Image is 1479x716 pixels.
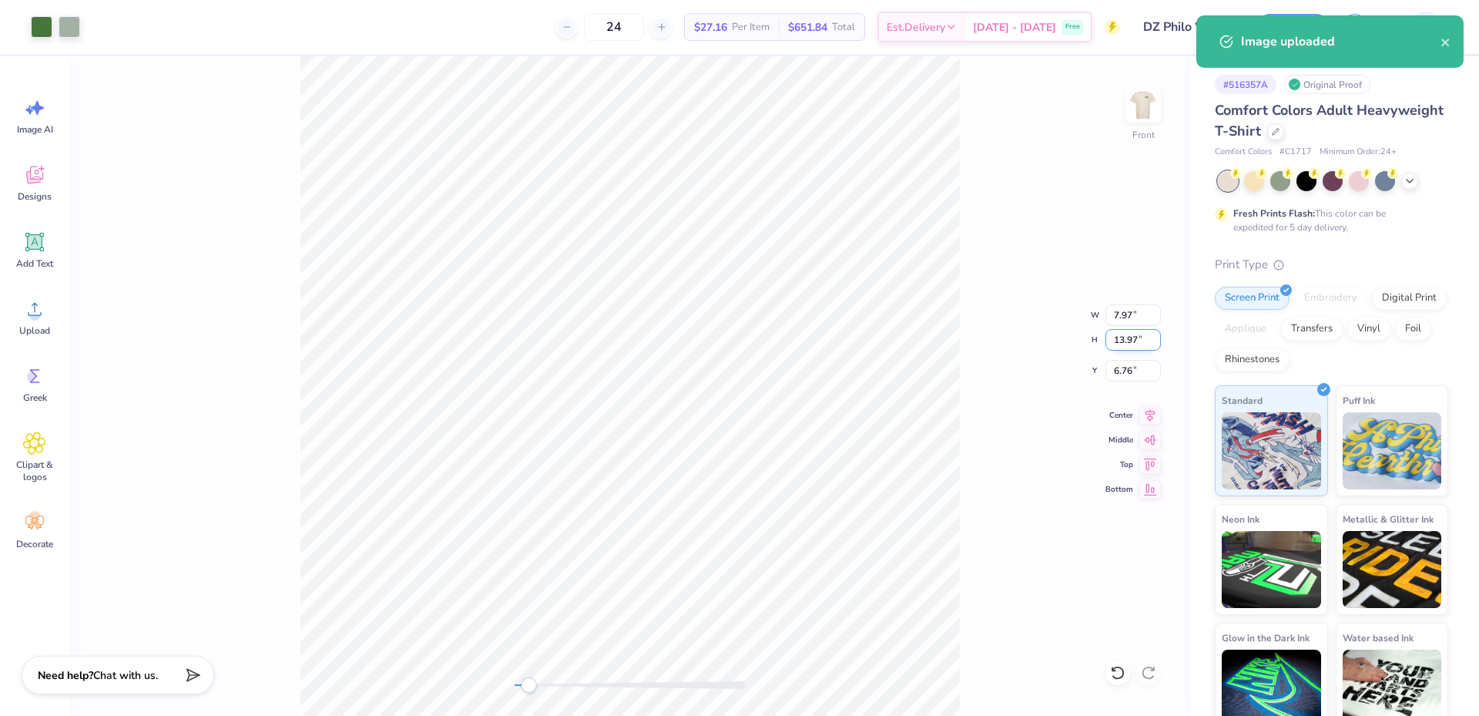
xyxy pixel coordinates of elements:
span: Decorate [16,538,53,550]
div: Original Proof [1284,75,1370,94]
img: Jo Vincent [1410,12,1441,42]
a: JV [1387,12,1448,42]
span: $651.84 [788,19,827,35]
div: Vinyl [1347,318,1390,341]
span: Total [832,19,855,35]
span: $27.16 [694,19,727,35]
img: Neon Ink [1222,531,1321,608]
img: Standard [1222,412,1321,489]
span: # C1717 [1279,146,1312,159]
img: Metallic & Glitter Ink [1343,531,1442,608]
span: Center [1105,409,1133,422]
span: Image AI [17,123,53,136]
div: Digital Print [1372,287,1447,310]
input: Untitled Design [1132,12,1245,42]
div: Rhinestones [1215,348,1290,371]
div: This color can be expedited for 5 day delivery. [1233,207,1423,234]
span: Add Text [16,257,53,270]
img: Front [1128,89,1159,120]
button: close [1440,32,1451,51]
span: Upload [19,324,50,337]
div: Transfers [1281,318,1343,341]
img: Puff Ink [1343,412,1442,489]
div: Screen Print [1215,287,1290,310]
strong: Fresh Prints Flash: [1233,207,1315,220]
span: Top [1105,459,1133,471]
span: Standard [1222,392,1263,408]
div: Applique [1215,318,1276,341]
span: Per Item [732,19,770,35]
span: Neon Ink [1222,511,1259,527]
span: Metallic & Glitter Ink [1343,511,1434,527]
span: Minimum Order: 24 + [1320,146,1397,159]
span: Bottom [1105,483,1133,496]
div: # 516357A [1215,75,1276,94]
div: Front [1132,128,1155,142]
span: Comfort Colors Adult Heavyweight T-Shirt [1215,101,1444,140]
div: Accessibility label [521,677,536,693]
span: Designs [18,190,52,203]
span: Chat with us. [93,668,158,683]
span: Clipart & logos [9,459,60,483]
span: [DATE] - [DATE] [973,19,1056,35]
span: Glow in the Dark Ink [1222,630,1310,646]
span: Free [1065,22,1080,32]
span: Water based Ink [1343,630,1414,646]
span: Greek [23,392,47,404]
input: – – [584,13,644,41]
div: Print Type [1215,256,1448,274]
strong: Need help? [38,668,93,683]
span: Puff Ink [1343,392,1375,408]
div: Foil [1395,318,1431,341]
span: Est. Delivery [887,19,945,35]
div: Embroidery [1294,287,1367,310]
span: Comfort Colors [1215,146,1272,159]
div: Image uploaded [1241,32,1440,51]
span: Middle [1105,434,1133,446]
